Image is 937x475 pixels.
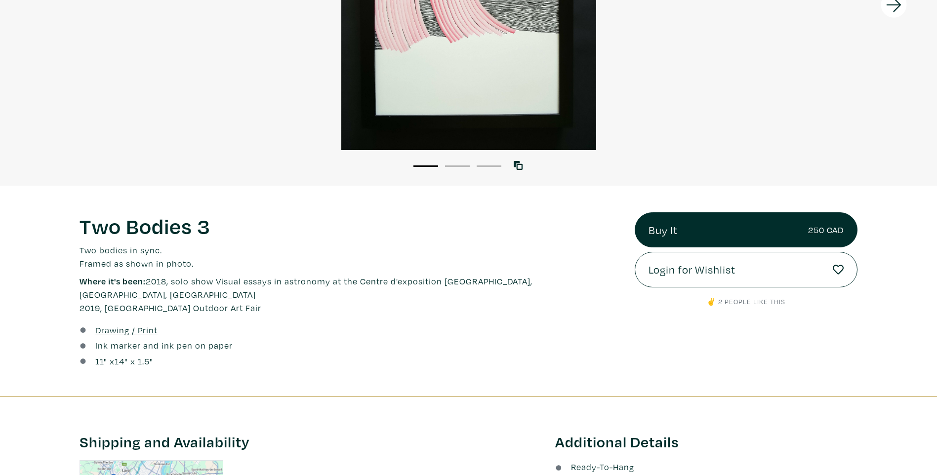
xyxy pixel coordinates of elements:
h3: Additional Details [555,433,857,451]
a: Ink marker and ink pen on paper [95,339,233,352]
a: Login for Wishlist [635,252,858,287]
a: Drawing / Print [95,323,158,337]
h3: Shipping and Availability [80,433,541,451]
p: 2018, solo show Visual essays in astronomy at the Centre d'exposition [GEOGRAPHIC_DATA], [GEOGRAP... [80,275,620,315]
button: 1 of 3 [413,165,438,167]
small: 250 CAD [808,223,844,237]
span: 14 [115,356,124,367]
div: " x " x 1.5" [95,355,153,368]
h1: Two Bodies 3 [80,212,620,239]
li: Ready-To-Hang [555,460,857,474]
u: Drawing / Print [95,324,158,336]
span: 11 [95,356,104,367]
p: ✌️ 2 people like this [635,296,858,307]
a: Buy It250 CAD [635,212,858,248]
button: 3 of 3 [477,165,501,167]
p: Two bodies in sync. Framed as shown in photo. [80,243,620,270]
button: 2 of 3 [445,165,470,167]
span: Where it's been: [80,276,146,287]
span: Login for Wishlist [649,261,735,278]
